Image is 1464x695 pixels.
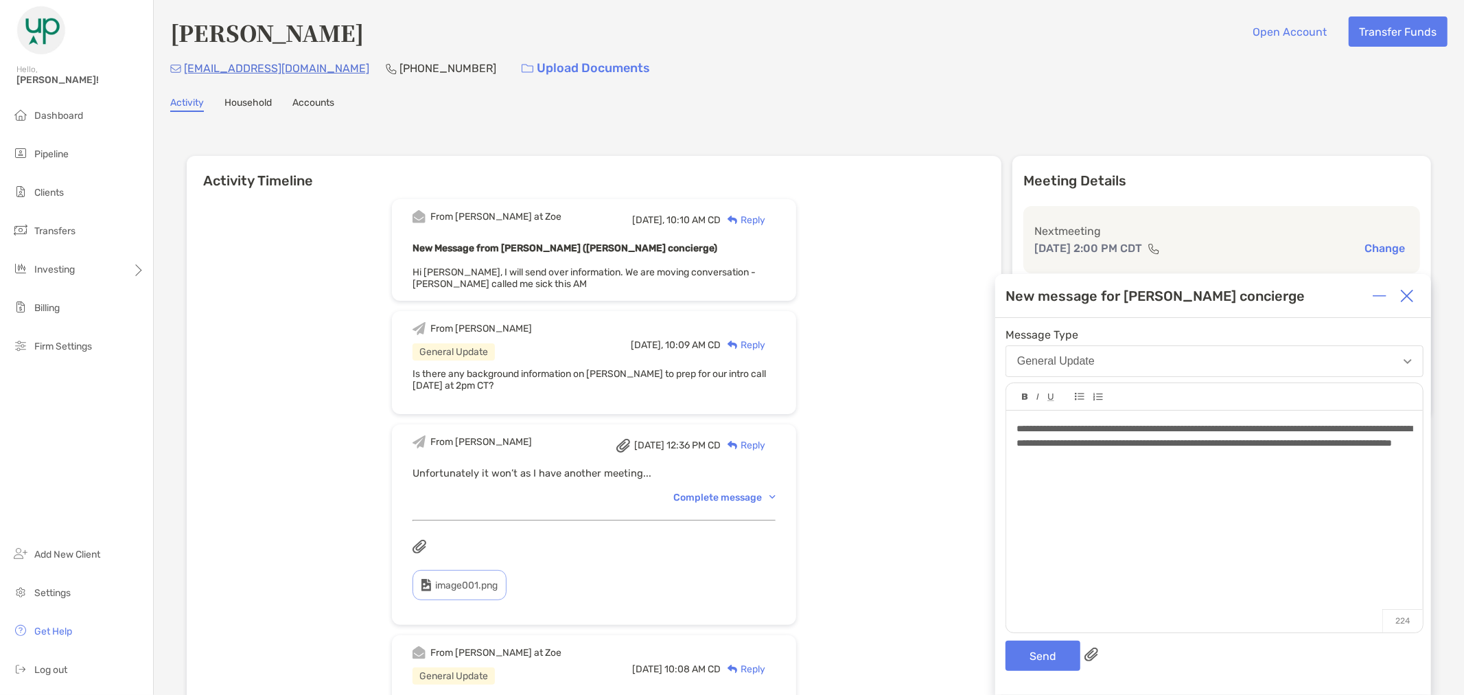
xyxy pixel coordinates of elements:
[1006,641,1080,671] button: Send
[1006,345,1424,377] button: General Update
[421,579,431,591] img: type
[616,439,630,453] img: attachment
[34,148,69,160] span: Pipeline
[1006,328,1424,341] span: Message Type
[634,440,664,451] span: [DATE]
[170,97,204,112] a: Activity
[666,440,721,451] span: 12:36 PM CD
[1360,241,1409,255] button: Change
[34,264,75,275] span: Investing
[1034,223,1409,240] p: Next meeting
[413,646,426,659] img: Event icon
[1382,609,1423,633] p: 224
[430,436,532,448] div: From [PERSON_NAME]
[413,266,756,290] span: Hi [PERSON_NAME], I will send over information. We are moving conversation - [PERSON_NAME] called...
[631,339,663,351] span: [DATE],
[1075,393,1084,400] img: Editor control icon
[12,545,29,562] img: add_new_client icon
[728,665,738,674] img: Reply icon
[513,54,659,83] a: Upload Documents
[721,338,765,352] div: Reply
[728,341,738,350] img: Reply icon
[1373,289,1386,303] img: Expand or collapse
[728,216,738,225] img: Reply icon
[413,540,426,554] img: attachments
[399,60,496,77] p: [PHONE_NUMBER]
[12,222,29,238] img: transfers icon
[12,106,29,123] img: dashboard icon
[12,584,29,600] img: settings icon
[721,662,765,676] div: Reply
[632,214,664,226] span: [DATE],
[34,664,67,676] span: Log out
[1093,393,1103,401] img: Editor control icon
[632,663,662,675] span: [DATE]
[413,668,495,685] div: General Update
[1242,16,1338,47] button: Open Account
[34,341,92,352] span: Firm Settings
[664,663,721,675] span: 10:08 AM CD
[769,495,776,499] img: Chevron icon
[1023,172,1420,190] p: Meeting Details
[1148,243,1160,254] img: communication type
[413,467,651,479] span: Unfortunately it won’t as I have another meeting...
[386,63,397,74] img: Phone Icon
[34,626,72,637] span: Get Help
[170,65,181,73] img: Email Icon
[413,435,426,448] img: Event icon
[184,60,369,77] p: [EMAIL_ADDRESS][DOMAIN_NAME]
[430,211,561,223] div: From [PERSON_NAME] at Zoe
[34,302,60,314] span: Billing
[34,187,64,198] span: Clients
[1036,394,1039,400] img: Editor control icon
[12,299,29,315] img: billing icon
[34,110,83,122] span: Dashboard
[721,213,765,227] div: Reply
[1034,240,1142,257] p: [DATE] 2:00 PM CDT
[187,156,1001,189] h6: Activity Timeline
[413,343,495,361] div: General Update
[666,214,721,226] span: 10:10 AM CD
[1017,355,1095,367] div: General Update
[1400,289,1414,303] img: Close
[12,661,29,677] img: logout icon
[522,64,533,73] img: button icon
[1006,288,1305,304] div: New message for [PERSON_NAME] concierge
[665,339,721,351] span: 10:09 AM CD
[1047,394,1054,401] img: Editor control icon
[435,580,498,591] span: image001.png
[1404,359,1412,364] img: Open dropdown arrow
[12,183,29,200] img: clients icon
[34,225,75,237] span: Transfers
[413,242,717,254] b: New Message from [PERSON_NAME] ([PERSON_NAME] concierge)
[16,5,66,55] img: Zoe Logo
[34,549,100,560] span: Add New Client
[16,74,145,86] span: [PERSON_NAME]!
[673,492,776,503] div: Complete message
[12,337,29,354] img: firm-settings icon
[12,622,29,639] img: get-help icon
[413,210,426,223] img: Event icon
[34,587,71,599] span: Settings
[12,145,29,161] img: pipeline icon
[413,368,766,391] span: Is there any background information on [PERSON_NAME] to prep for our intro call [DATE] at 2pm CT?
[1022,394,1028,400] img: Editor control icon
[1084,648,1098,661] img: paperclip attachments
[413,322,426,335] img: Event icon
[170,16,364,48] h4: [PERSON_NAME]
[1349,16,1448,47] button: Transfer Funds
[224,97,272,112] a: Household
[430,323,532,334] div: From [PERSON_NAME]
[430,647,561,659] div: From [PERSON_NAME] at Zoe
[292,97,334,112] a: Accounts
[721,438,765,453] div: Reply
[728,441,738,450] img: Reply icon
[12,260,29,277] img: investing icon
